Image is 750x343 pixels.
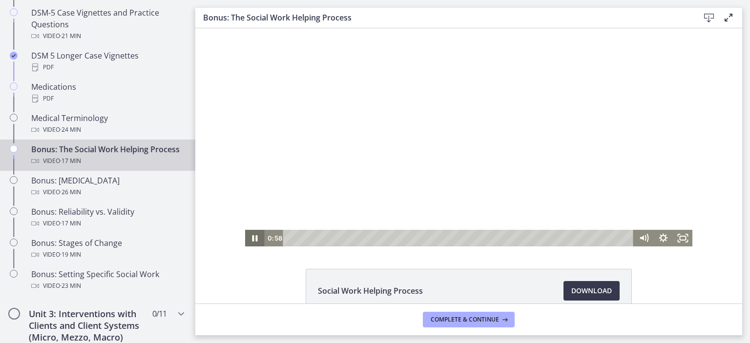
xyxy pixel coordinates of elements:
[478,202,497,218] button: Fullscreen
[31,206,184,229] div: Bonus: Reliability vs. Validity
[31,112,184,136] div: Medical Terminology
[29,308,148,343] h2: Unit 3: Interventions with Clients and Client Systems (Micro, Mezzo, Macro)
[438,202,458,218] button: Mute
[571,285,612,297] span: Download
[458,202,478,218] button: Show settings menu
[203,12,684,23] h3: Bonus: The Social Work Helping Process
[60,218,81,229] span: · 17 min
[31,155,184,167] div: Video
[60,186,81,198] span: · 26 min
[60,124,81,136] span: · 24 min
[31,268,184,292] div: Bonus: Setting Specific Social Work
[423,312,515,327] button: Complete & continue
[318,285,423,297] span: Social Work Helping Process
[31,50,184,73] div: DSM 5 Longer Case Vignettes
[31,186,184,198] div: Video
[31,218,184,229] div: Video
[60,30,81,42] span: · 21 min
[60,155,81,167] span: · 17 min
[31,280,184,292] div: Video
[195,28,742,246] iframe: Video Lesson
[10,52,18,60] i: Completed
[152,308,167,320] span: 0 / 11
[31,237,184,261] div: Bonus: Stages of Change
[31,30,184,42] div: Video
[31,61,184,73] div: PDF
[31,249,184,261] div: Video
[60,280,81,292] span: · 23 min
[31,93,184,104] div: PDF
[60,249,81,261] span: · 19 min
[31,124,184,136] div: Video
[431,316,499,323] span: Complete & continue
[31,175,184,198] div: Bonus: [MEDICAL_DATA]
[31,7,184,42] div: DSM-5 Case Vignettes and Practice Questions
[31,81,184,104] div: Medications
[31,143,184,167] div: Bonus: The Social Work Helping Process
[563,281,620,301] a: Download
